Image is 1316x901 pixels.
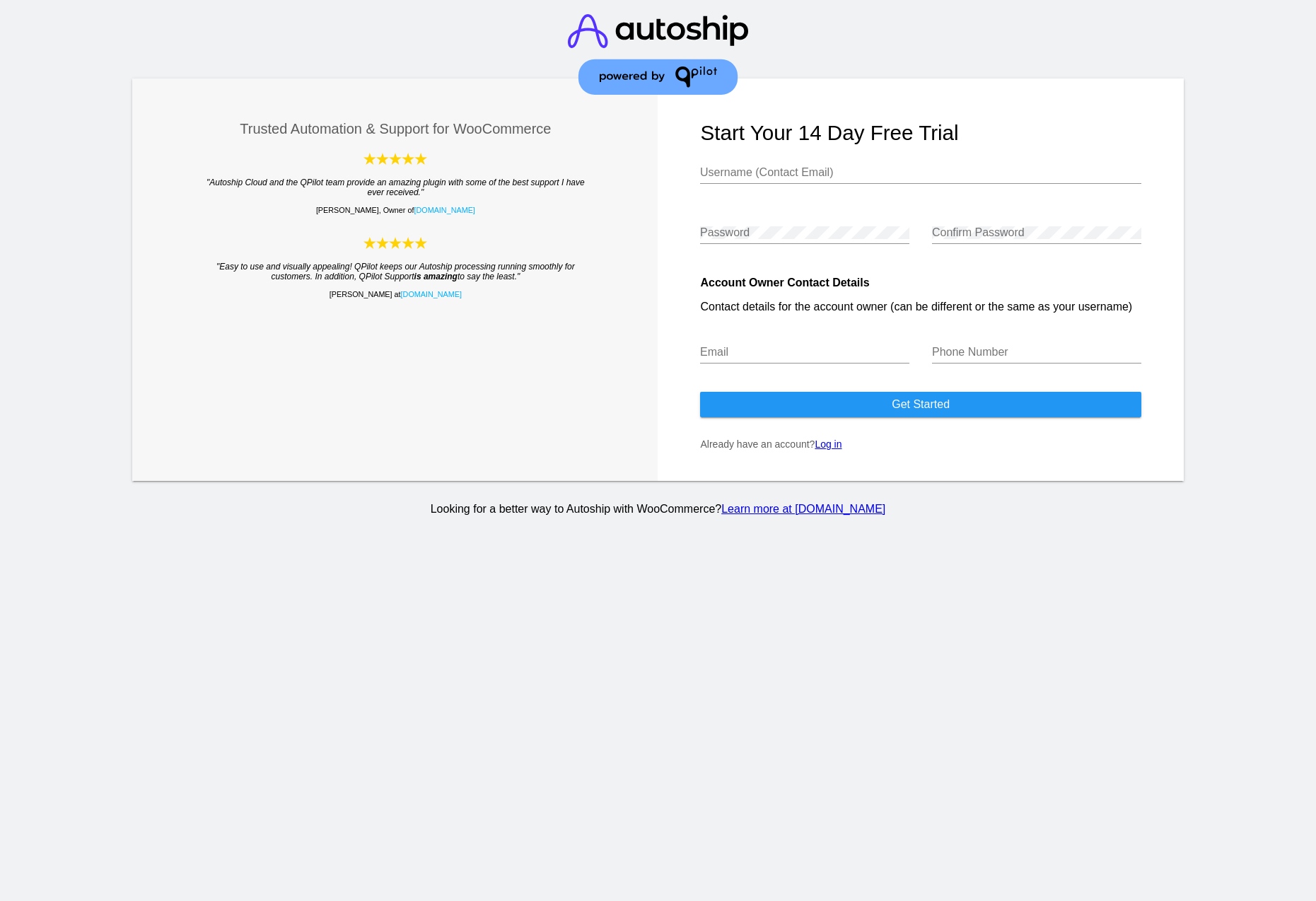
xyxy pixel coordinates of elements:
a: [DOMAIN_NAME] [401,290,462,298]
p: Looking for a better way to Autoship with WooCommerce? [130,503,1187,516]
span: Get started [892,398,950,410]
h3: Trusted Automation & Support for WooCommerce [175,121,616,137]
strong: Account Owner Contact Details [700,277,869,289]
img: Autoship Cloud powered by QPilot [363,151,427,166]
p: Contact details for the account owner (can be different or the same as your username) [700,301,1141,313]
blockquote: "Autoship Cloud and the QPilot team provide an amazing plugin with some of the best support I hav... [204,178,588,197]
p: [PERSON_NAME], Owner of [175,206,616,214]
img: Autoship Cloud powered by QPilot [363,236,427,250]
input: Email [700,346,909,359]
button: Get started [700,392,1141,417]
input: Username (Contact Email) [700,166,1141,179]
strong: is amazing [414,272,458,281]
a: [DOMAIN_NAME] [414,206,474,214]
p: Already have an account? [700,438,1141,450]
a: Learn more at [DOMAIN_NAME] [721,503,885,515]
a: Log in [815,438,842,450]
blockquote: "Easy to use and visually appealing! QPilot keeps our Autoship processing running smoothly for cu... [204,262,588,281]
input: Phone Number [932,346,1141,359]
h1: Start your 14 day free trial [700,121,1141,145]
p: [PERSON_NAME] at [175,290,616,298]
